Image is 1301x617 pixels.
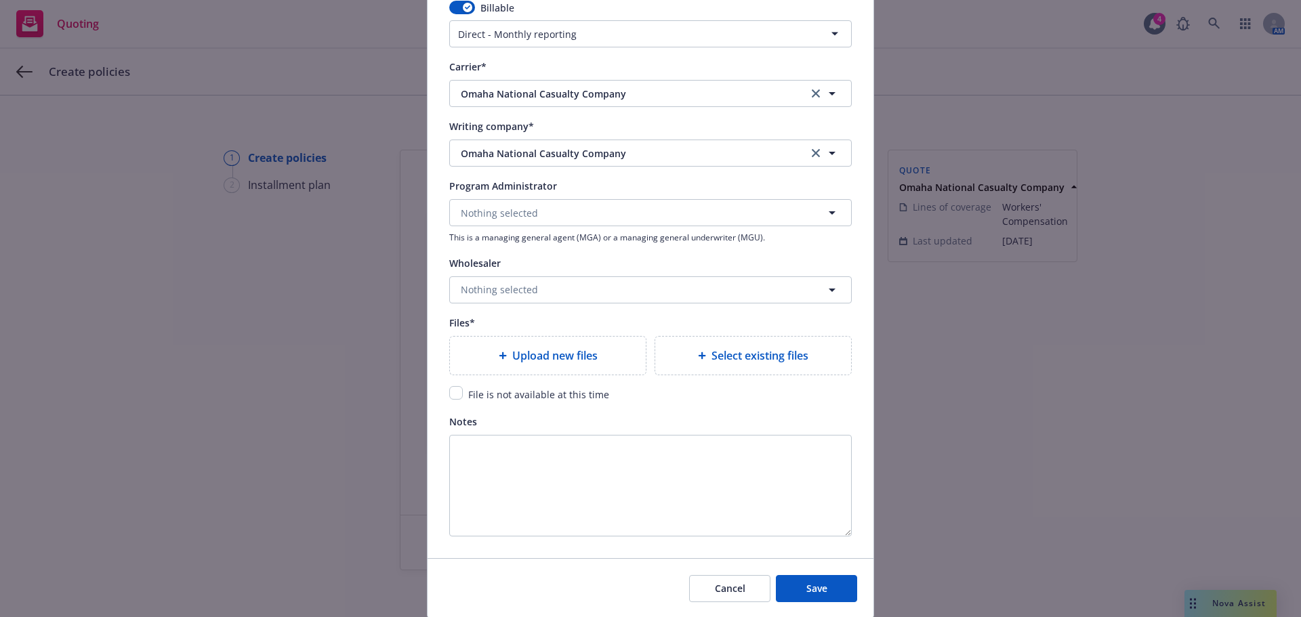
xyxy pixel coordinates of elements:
button: Save [776,575,857,602]
a: clear selection [808,145,824,161]
div: Select existing files [655,336,852,375]
span: File is not available at this time [468,388,609,401]
button: Nothing selected [449,276,852,303]
button: Omaha National Casualty Companyclear selection [449,80,852,107]
span: Carrier* [449,60,487,73]
span: Save [806,582,827,595]
a: clear selection [808,85,824,102]
span: Writing company* [449,120,534,133]
span: Cancel [715,582,745,595]
span: Wholesaler [449,257,501,270]
button: Cancel [689,575,770,602]
span: Nothing selected [461,282,538,297]
span: Upload new files [512,347,598,364]
div: Billable [449,1,852,15]
span: Notes [449,415,477,428]
span: Omaha National Casualty Company [461,87,787,101]
span: Program Administrator [449,179,557,192]
span: Select existing files [711,347,808,364]
button: Nothing selected [449,199,852,226]
span: This is a managing general agent (MGA) or a managing general underwriter (MGU). [449,232,852,243]
span: Omaha National Casualty Company [461,146,787,161]
span: Files* [449,316,475,329]
button: Omaha National Casualty Companyclear selection [449,140,852,167]
div: Upload new files [449,336,646,375]
span: Nothing selected [461,206,538,220]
